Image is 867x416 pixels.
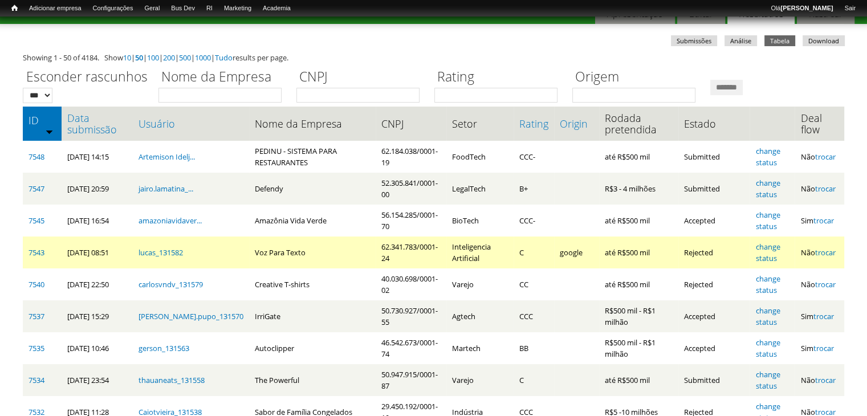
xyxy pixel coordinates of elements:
th: Estado [678,107,750,141]
td: Sim [795,300,844,332]
td: Varejo [446,268,513,300]
label: Esconder rascunhos [23,67,151,88]
a: carlosvndv_131579 [139,279,203,289]
th: Deal flow [795,107,844,141]
a: trocar [815,183,835,194]
td: PEDINU - SISTEMA PARA RESTAURANTES [249,141,376,173]
th: Nome da Empresa [249,107,376,141]
td: 52.305.841/0001-00 [376,173,447,205]
td: Não [795,364,844,396]
a: 7540 [29,279,44,289]
td: Sim [795,205,844,236]
a: Download [803,35,845,46]
a: change status [755,242,780,263]
td: [DATE] 14:15 [62,141,133,173]
a: 7534 [29,375,44,385]
a: Sair [838,3,861,14]
label: CNPJ [296,67,427,88]
a: 7545 [29,215,44,226]
th: CNPJ [376,107,447,141]
td: Rejected [678,236,750,268]
a: 7535 [29,343,44,353]
a: amazoniavidaver... [139,215,202,226]
td: [DATE] 22:50 [62,268,133,300]
td: [DATE] 15:29 [62,300,133,332]
a: Academia [257,3,296,14]
a: 200 [163,52,175,63]
a: change status [755,274,780,295]
a: thauaneats_131558 [139,375,205,385]
td: Submitted [678,364,750,396]
td: Martech [446,332,513,364]
td: R$3 - 4 milhões [599,173,678,205]
td: até R$500 mil [599,364,678,396]
a: 50 [135,52,143,63]
td: Autoclipper [249,332,376,364]
a: Tudo [215,52,233,63]
td: Sim [795,332,844,364]
td: Accepted [678,300,750,332]
a: Início [6,3,23,14]
a: 100 [147,52,159,63]
td: até R$500 mil [599,205,678,236]
a: change status [755,369,780,391]
a: trocar [815,375,835,385]
img: ordem crescente [46,128,53,135]
td: B+ [514,173,554,205]
a: trocar [813,311,833,321]
a: RI [201,3,218,14]
td: Creative T-shirts [249,268,376,300]
td: [DATE] 10:46 [62,332,133,364]
a: Origin [560,118,594,129]
td: [DATE] 16:54 [62,205,133,236]
td: [DATE] 20:59 [62,173,133,205]
a: Configurações [87,3,139,14]
strong: [PERSON_NAME] [780,5,833,11]
td: Rejected [678,268,750,300]
td: google [554,236,600,268]
td: 50.947.915/0001-87 [376,364,447,396]
a: 10 [123,52,131,63]
label: Origem [572,67,703,88]
td: C [514,364,554,396]
a: Análise [724,35,757,46]
a: gerson_131563 [139,343,189,353]
a: change status [755,146,780,168]
a: [PERSON_NAME].pupo_131570 [139,311,243,321]
td: IrriGate [249,300,376,332]
a: trocar [815,152,835,162]
a: Geral [139,3,165,14]
td: Varejo [446,364,513,396]
a: change status [755,178,780,199]
td: Não [795,173,844,205]
td: Voz Para Texto [249,236,376,268]
td: Defendy [249,173,376,205]
td: 62.341.783/0001-24 [376,236,447,268]
span: Início [11,4,18,12]
td: até R$500 mil [599,236,678,268]
a: Tabela [764,35,795,46]
a: jairo.lamatina_... [139,183,193,194]
td: Inteligencia Artificial [446,236,513,268]
td: até R$500 mil [599,268,678,300]
a: Usuário [139,118,243,129]
a: Data submissão [67,112,127,135]
a: Artemison Idelj... [139,152,195,162]
td: The Powerful [249,364,376,396]
td: [DATE] 08:51 [62,236,133,268]
a: Rating [519,118,548,129]
td: CCC- [514,205,554,236]
td: C [514,236,554,268]
td: Submitted [678,173,750,205]
td: R$500 mil - R$1 milhão [599,332,678,364]
td: LegalTech [446,173,513,205]
a: 7548 [29,152,44,162]
td: 50.730.927/0001-55 [376,300,447,332]
td: 40.030.698/0001-02 [376,268,447,300]
a: trocar [815,279,835,289]
td: Accepted [678,205,750,236]
a: Bus Dev [165,3,201,14]
div: Showing 1 - 50 of 4184. Show | | | | | | results per page. [23,52,844,63]
td: CCC- [514,141,554,173]
td: Agtech [446,300,513,332]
